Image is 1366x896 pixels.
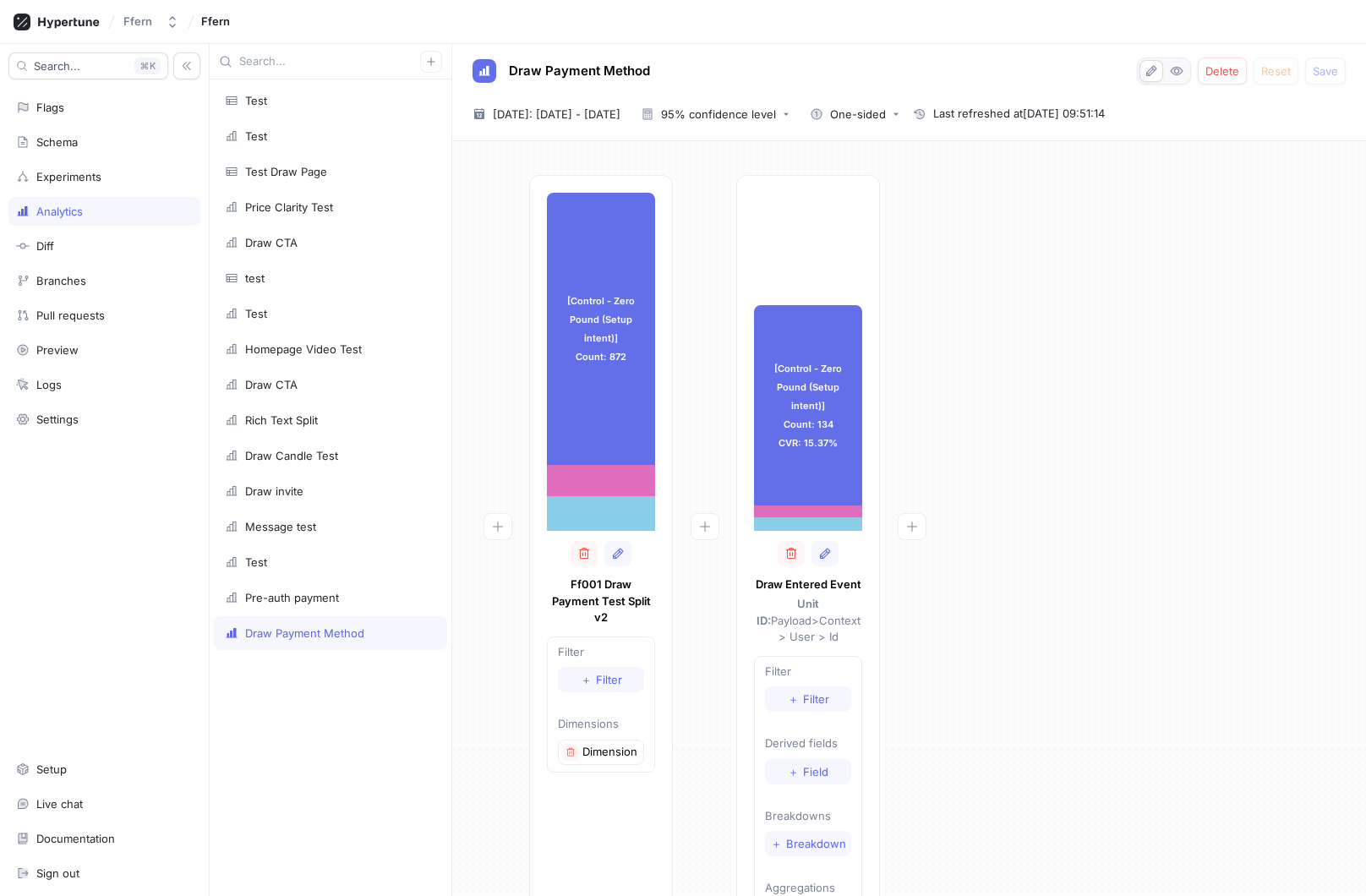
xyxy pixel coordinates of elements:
div: Homepage Video Test [245,342,362,356]
div: Schema [36,135,78,149]
p: Draw Entered Event [754,576,862,593]
span: Ffern [201,15,230,27]
span: Filter [596,675,622,685]
div: Pre-auth payment [245,591,339,604]
span: ＋ [788,694,799,704]
div: Test [245,555,267,569]
p: Payload > Context > User > Id [754,596,862,646]
button: Delete [1198,57,1247,85]
span: [DATE]: [DATE] - [DATE] [493,106,620,123]
button: One-sided [803,101,906,127]
div: Preview [36,343,79,357]
div: Ffern [123,14,152,29]
strong: Unit ID: [757,597,820,627]
span: Search... [34,61,80,71]
button: ＋Breakdown [765,831,851,856]
div: Rich Text Split [245,413,318,427]
div: test [245,271,265,285]
span: Delete [1205,66,1239,76]
div: [Control - Zero Pound (Setup intent)] Count: 872 [547,193,655,465]
div: K [134,57,161,74]
div: Sign out [36,866,79,880]
span: Field [803,767,828,777]
div: Test [245,307,267,320]
span: Last refreshed at [DATE] 09:51:14 [933,106,1105,123]
div: Draw Candle Test [245,449,338,462]
span: Breakdown [786,839,846,849]
div: Price Clarity Test [245,200,333,214]
button: Reset [1254,57,1298,85]
div: Test [245,129,267,143]
p: Breakdowns [765,808,851,825]
input: Search... [239,53,420,70]
div: One-sided [830,109,886,120]
div: Documentation [36,832,115,845]
button: 95% confidence level [634,101,796,127]
div: Draw CTA [245,378,298,391]
p: Dimensions [558,716,644,733]
div: Settings [36,412,79,426]
div: Test Draw Page [245,165,327,178]
div: 95% confidence level [661,109,776,120]
button: Ffern [117,8,186,36]
span: ＋ [788,767,799,777]
div: Experiments [36,170,101,183]
div: Setup [36,762,67,776]
div: Live chat [36,797,83,811]
div: Diff [36,239,54,253]
div: Branches [36,274,86,287]
span: Filter [803,694,829,704]
p: Filter [765,664,851,680]
button: ＋Filter [558,667,644,692]
span: ＋ [581,675,592,685]
span: ＋ [771,839,782,849]
div: Draw Payment Method [245,626,364,640]
div: Flags [36,101,64,114]
span: Draw Payment Method [509,64,650,78]
button: Search...K [8,52,168,79]
span: Reset [1261,66,1291,76]
div: [Control - Zero Pound (Setup intent)] Count: 134 CVR: 15.37% [754,305,862,505]
span: Save [1313,66,1338,76]
div: Draw invite [245,484,303,498]
button: ＋Field [765,759,851,784]
p: Dimension 1 [582,744,640,761]
p: Filter [558,644,644,661]
button: ＋Filter [765,686,851,712]
button: Save [1305,57,1346,85]
div: Analytics [36,205,83,218]
div: Message test [245,520,316,533]
a: Documentation [8,824,200,853]
div: Test [245,94,267,107]
div: Logs [36,378,62,391]
div: Draw CTA [245,236,298,249]
p: Derived fields [765,735,851,752]
p: Ff001 Draw Payment Test Split v2 [547,576,655,626]
div: Pull requests [36,309,105,322]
